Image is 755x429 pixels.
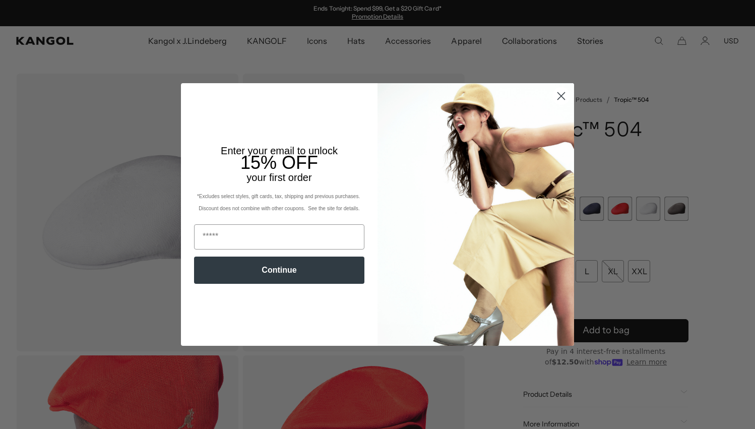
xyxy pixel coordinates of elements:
img: 93be19ad-e773-4382-80b9-c9d740c9197f.jpeg [378,83,574,345]
span: *Excludes select styles, gift cards, tax, shipping and previous purchases. Discount does not comb... [197,194,361,211]
button: Close dialog [552,87,570,105]
span: Enter your email to unlock [221,145,338,156]
button: Continue [194,257,364,284]
span: your first order [246,172,311,183]
input: Email [194,224,364,250]
span: 15% OFF [240,152,318,173]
